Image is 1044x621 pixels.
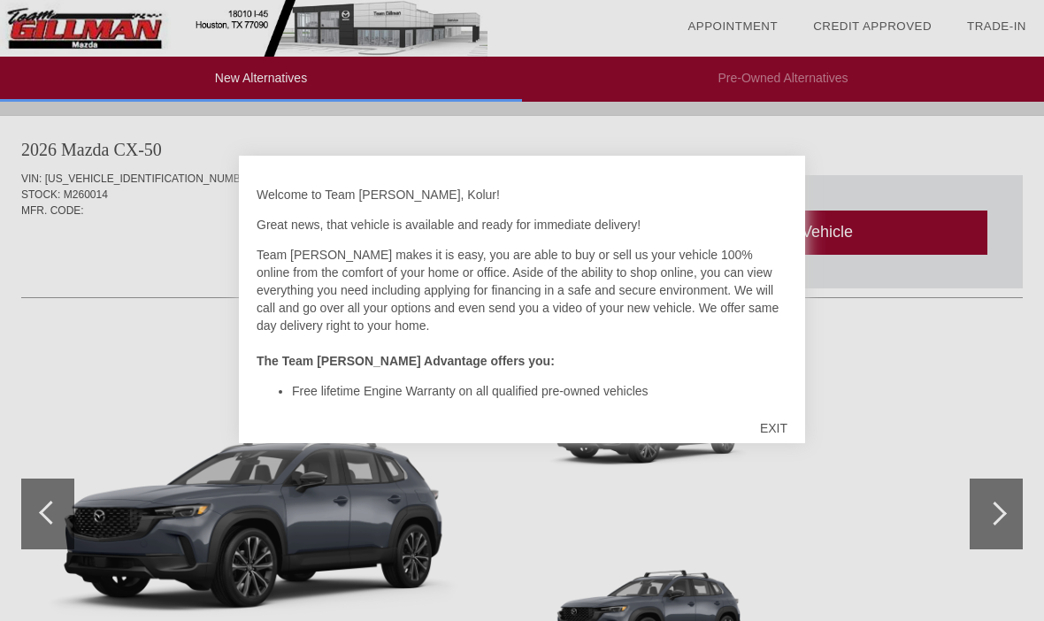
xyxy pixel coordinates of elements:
[292,400,787,418] li: Meticulous 150-point inspection on all pre-owned vehicles
[813,19,932,33] a: Credit Approved
[257,216,787,234] p: Great news, that vehicle is available and ready for immediate delivery!
[257,186,787,203] p: Welcome to Team [PERSON_NAME], Kolur!
[687,19,778,33] a: Appointment
[292,382,787,400] li: Free lifetime Engine Warranty on all qualified pre-owned vehicles
[257,354,555,368] strong: The Team [PERSON_NAME] Advantage offers you:
[742,402,805,455] div: EXIT
[257,246,787,370] p: Team [PERSON_NAME] makes it is easy, you are able to buy or sell us your vehicle 100% online from...
[967,19,1026,33] a: Trade-In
